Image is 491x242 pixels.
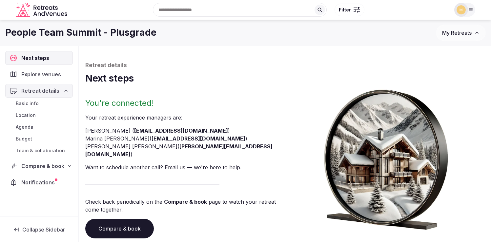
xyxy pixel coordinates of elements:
li: Marina [PERSON_NAME] ( ) [85,135,282,142]
span: Budget [16,136,32,142]
a: Agenda [5,122,73,132]
h1: People Team Summit - Plusgrade [5,26,156,39]
a: [EMAIL_ADDRESS][DOMAIN_NAME] [152,135,245,142]
h2: You're connected! [85,98,282,108]
a: Visit the homepage [16,3,69,17]
span: Explore venues [21,70,64,78]
span: Agenda [16,124,33,130]
span: Filter [339,7,351,13]
span: Collapse Sidebar [22,226,65,233]
span: Basic info [16,100,39,107]
h1: Next steps [85,72,484,85]
a: [EMAIL_ADDRESS][DOMAIN_NAME] [134,127,228,134]
a: Team & collaboration [5,146,73,155]
button: Filter [335,4,364,16]
a: Compare & book [164,198,207,205]
a: Next steps [5,51,73,65]
span: My Retreats [442,29,472,36]
span: Team & collaboration [16,147,65,154]
a: Notifications [5,176,73,189]
a: Location [5,111,73,120]
span: Location [16,112,36,119]
span: Next steps [21,54,52,62]
span: Compare & book [21,162,64,170]
svg: Retreats and Venues company logo [16,3,69,17]
span: Retreat details [21,87,59,95]
p: Check back periodically on the page to watch your retreat come together. [85,198,282,214]
a: Basic info [5,99,73,108]
p: Your retreat experience manager s are : [85,114,282,121]
p: Want to schedule another call? Email us — we're here to help. [85,163,282,171]
a: Explore venues [5,67,73,81]
p: Retreat details [85,62,484,69]
li: [PERSON_NAME] ( ) [85,127,282,135]
li: [PERSON_NAME] [PERSON_NAME] ( ) [85,142,282,158]
a: Budget [5,134,73,143]
span: Notifications [21,178,57,186]
button: Collapse Sidebar [5,222,73,237]
a: [PERSON_NAME][EMAIL_ADDRESS][DOMAIN_NAME] [85,143,273,158]
img: Winter chalet retreat in picture frame [314,85,459,230]
button: My Retreats [436,25,486,41]
img: mana.vakili [457,5,466,14]
a: Compare & book [85,219,154,238]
